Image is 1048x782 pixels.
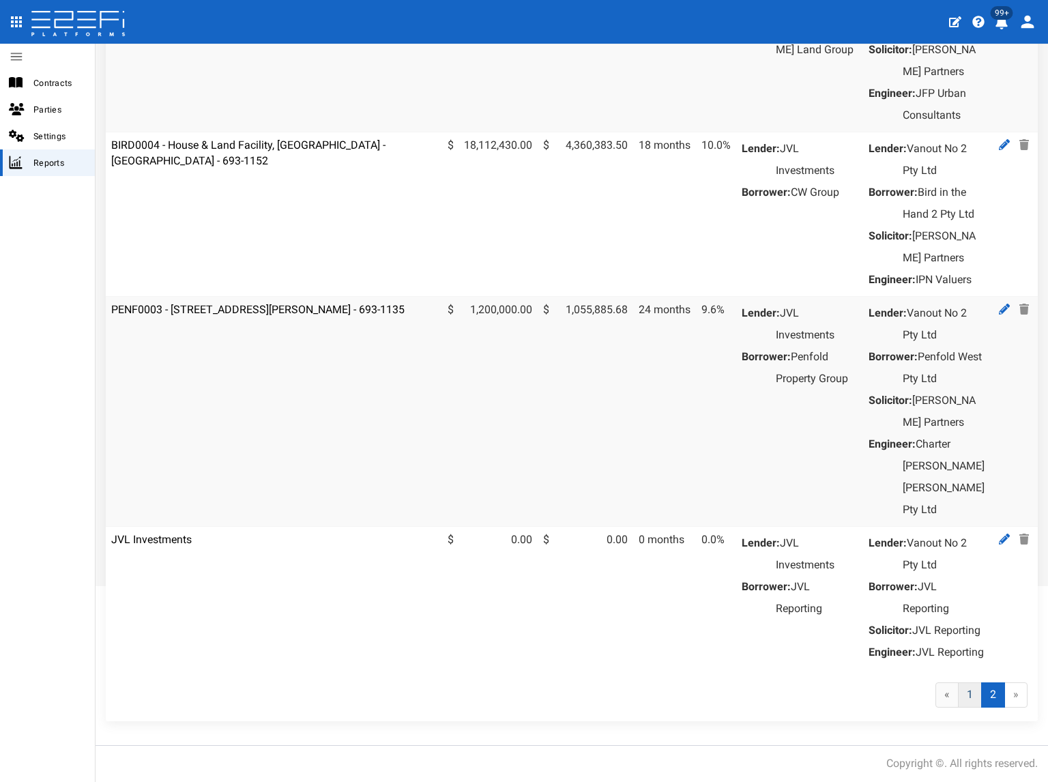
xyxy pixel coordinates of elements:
a: Delete Contract [1016,136,1032,154]
dt: Lender: [869,302,907,324]
dd: JVL Reporting [776,576,858,620]
dd: JFP Urban Consultants [903,83,985,126]
dd: [PERSON_NAME] Partners [903,39,985,83]
dt: Engineer: [869,269,916,291]
dt: Borrower: [742,346,791,368]
a: « [935,682,959,708]
dt: Borrower: [742,576,791,598]
span: Reports [33,155,84,171]
dt: Borrower: [869,576,918,598]
dd: [PERSON_NAME] Partners [903,390,985,433]
dt: Engineer: [869,83,916,104]
td: 9.6% [696,297,736,527]
a: 1 [958,682,982,708]
td: 0.00 [442,527,538,669]
dd: Bird in the Hand 2 Pty Ltd [903,182,985,225]
a: Delete Contract [1016,301,1032,318]
dd: JVL Investments [776,302,858,346]
span: Contracts [33,75,84,91]
dd: Penfold West Pty Ltd [903,346,985,390]
dt: Lender: [869,532,907,554]
td: 0 months [633,527,696,669]
dd: Vanout No 2 Pty Ltd [903,138,985,182]
dd: Vanout No 2 Pty Ltd [903,302,985,346]
dd: JVL Reporting [903,641,985,663]
dd: Charter [PERSON_NAME] [PERSON_NAME] Pty Ltd [903,433,985,521]
dt: Solicitor: [869,620,912,641]
td: 1,200,000.00 [442,297,538,527]
dd: JVL Investments [776,138,858,182]
span: Settings [33,128,84,144]
div: Copyright ©. All rights reserved. [886,756,1038,772]
td: 4,360,383.50 [538,132,633,297]
a: BIRD0004 - House & Land Facility, [GEOGRAPHIC_DATA] - [GEOGRAPHIC_DATA] - 693-1152 [111,139,385,167]
dt: Solicitor: [869,390,912,411]
dd: JVL Reporting [903,620,985,641]
dt: Borrower: [742,182,791,203]
td: 10.0% [696,132,736,297]
span: 2 [981,682,1005,708]
span: Parties [33,102,84,117]
td: 18,112,430.00 [442,132,538,297]
dt: Lender: [742,138,780,160]
dt: Solicitor: [869,39,912,61]
span: » [1004,682,1028,708]
dd: Penfold Property Group [776,346,858,390]
td: 0.0% [696,527,736,669]
td: 18 months [633,132,696,297]
dt: Engineer: [869,641,916,663]
a: PENF0003 - [STREET_ADDRESS][PERSON_NAME] - 693-1135 [111,303,405,316]
dd: Vanout No 2 Pty Ltd [903,532,985,576]
dd: JVL Reporting [903,576,985,620]
td: 0.00 [538,527,633,669]
dd: [PERSON_NAME] Partners [903,225,985,269]
dt: Lender: [869,138,907,160]
a: Delete Contract [1016,531,1032,548]
dt: Borrower: [869,182,918,203]
dd: IPN Valuers [903,269,985,291]
dt: Engineer: [869,433,916,455]
dd: JVL Investments [776,532,858,576]
dd: CW Group [776,182,858,203]
a: JVL Investments [111,533,192,546]
td: 24 months [633,297,696,527]
dt: Lender: [742,532,780,554]
dt: Solicitor: [869,225,912,247]
dt: Borrower: [869,346,918,368]
td: 1,055,885.68 [538,297,633,527]
dt: Lender: [742,302,780,324]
